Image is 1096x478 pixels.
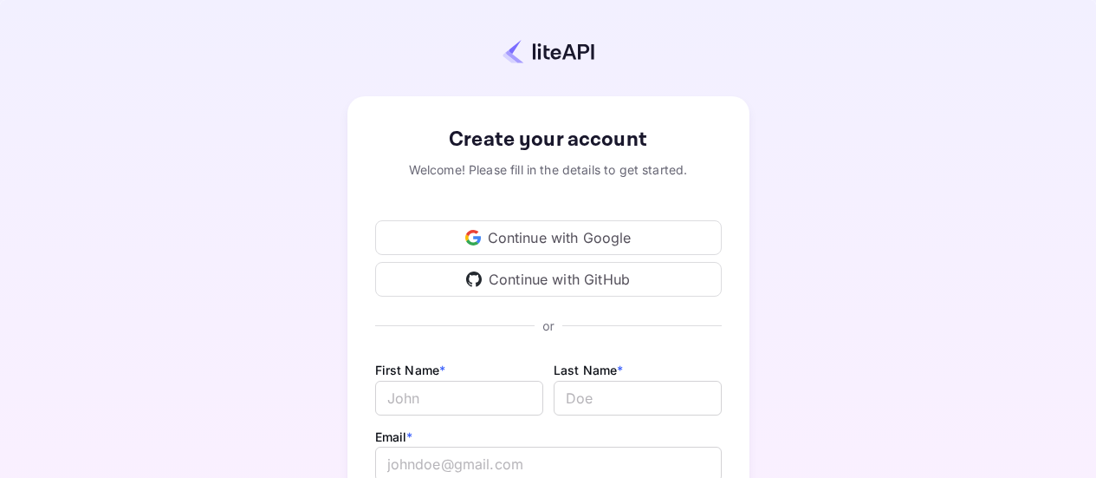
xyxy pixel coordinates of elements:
[375,262,722,297] div: Continue with GitHub
[554,381,722,416] input: Doe
[375,429,413,444] label: Email
[375,124,722,155] div: Create your account
[375,160,722,179] div: Welcome! Please fill in the details to get started.
[503,39,594,64] img: liteapi
[375,363,446,377] label: First Name
[375,220,722,255] div: Continue with Google
[554,363,624,377] label: Last Name
[375,381,543,416] input: John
